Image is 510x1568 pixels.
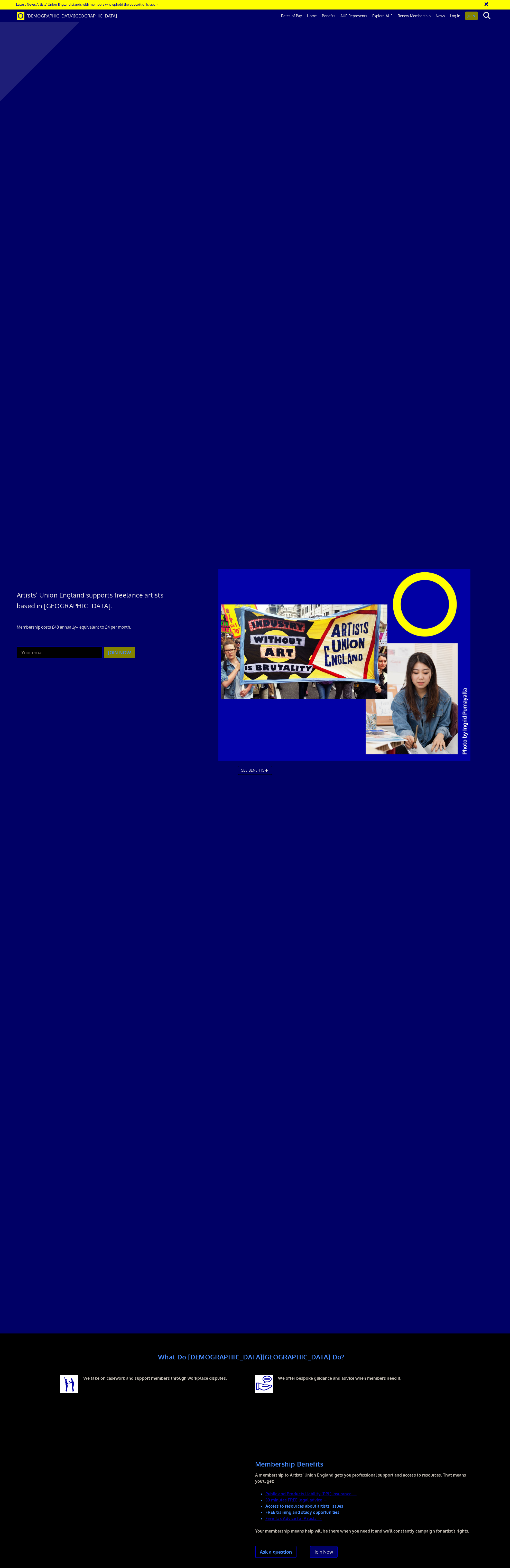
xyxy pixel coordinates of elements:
[16,2,36,6] strong: Latest News:
[56,1351,446,1362] h2: What Do [DEMOGRAPHIC_DATA][GEOGRAPHIC_DATA] Do?
[17,647,103,658] input: Your email
[26,13,117,18] span: [DEMOGRAPHIC_DATA][GEOGRAPHIC_DATA]
[265,1497,328,1502] a: 30 minutes FREE legal advice →
[265,1516,322,1521] a: Free Tax Advice for Artists →
[255,1459,471,1469] h2: Membership Benefits
[255,1546,296,1558] a: Ask a question
[319,10,338,22] a: Benefits
[17,624,171,630] p: Membership costs £48 annually – equivalent to £4 per month.
[448,10,463,22] a: Log in
[265,1491,357,1496] a: Public and Products Liability (PPL) insurance →
[17,590,171,611] h1: Artists’ Union England supports freelance artists based in [GEOGRAPHIC_DATA].
[104,647,135,658] button: JOIN NOW
[310,1546,338,1558] a: Join Now
[56,1375,251,1393] p: We take on casework and support members through workplace disputes.
[433,10,448,22] a: News
[395,10,433,22] a: Renew Membership
[16,2,159,6] a: Latest News:Artists’ Union England stands with members who uphold the boycott of Israel →
[370,10,395,22] a: Explore AUE
[279,10,304,22] a: Rates of Pay
[465,12,478,20] a: Join
[304,10,319,22] a: Home
[479,10,495,21] button: search
[13,10,121,22] a: Brand [DEMOGRAPHIC_DATA][GEOGRAPHIC_DATA]
[338,10,370,22] a: AUE Represents
[251,1375,446,1393] p: We offer bespoke guidance and advice when members need it.
[238,766,273,775] a: SEE BENEFITS
[255,1472,471,1484] p: A membership to Artists’ Union England gets you professional support and access to resources. Tha...
[265,1509,471,1515] li: FREE training and study opportunities
[255,1528,471,1534] p: Your membership means help will be there when you need it and we’ll constantly campaign for artis...
[265,1503,471,1509] li: Access to resources about artists’ issues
